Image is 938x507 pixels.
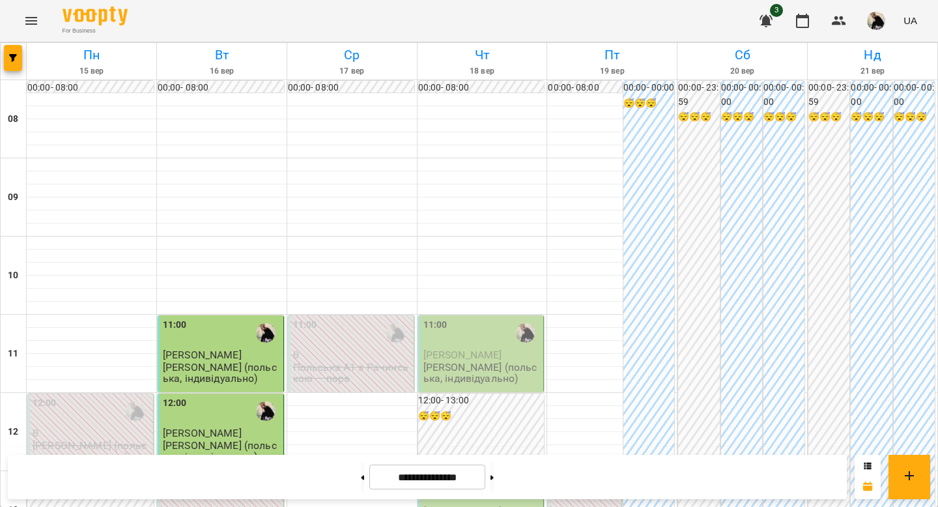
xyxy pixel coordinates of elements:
img: Софія Рачинська (п) [386,323,406,343]
h6: 17 вер [289,65,415,78]
h6: 00:00 - 08:00 [158,81,284,95]
img: Софія Рачинська (п) [516,323,535,343]
p: 0 [33,427,150,439]
h6: 00:00 - 00:00 [894,81,935,109]
h6: 00:00 - 00:00 [763,81,804,109]
h6: 😴😴😴 [623,96,674,111]
h6: 00:00 - 08:00 [27,81,154,95]
h6: Пт [549,45,675,65]
img: 0c6ed0329b7ca94bd5cec2515854a76a.JPG [867,12,885,30]
h6: 10 [8,268,18,283]
h6: 00:00 - 23:59 [678,81,719,109]
h6: Сб [679,45,805,65]
h6: Ср [289,45,415,65]
p: [PERSON_NAME] (польська, індивідуально) [423,362,541,384]
img: Софія Рачинська (п) [256,323,276,343]
h6: 15 вер [29,65,154,78]
h6: 19 вер [549,65,675,78]
h6: Пн [29,45,154,65]
label: 11:00 [423,318,448,332]
label: 11:00 [163,318,187,332]
h6: 11 [8,347,18,361]
p: [PERSON_NAME] (польська, індивідуально) [163,362,281,384]
img: Софія Рачинська (п) [256,401,276,421]
label: 12:00 [33,396,57,411]
h6: 00:00 - 00:00 [851,81,892,109]
h6: 00:00 - 08:00 [548,81,622,95]
h6: 09 [8,190,18,205]
p: 0 [293,349,411,360]
span: [PERSON_NAME] [163,349,242,361]
label: 11:00 [293,318,317,332]
img: Voopty Logo [63,7,128,25]
h6: 21 вер [810,65,935,78]
h6: 😴😴😴 [763,110,804,124]
p: [PERSON_NAME] (польська, індивідуально) [33,440,150,463]
h6: 12 [8,425,18,439]
h6: Вт [159,45,285,65]
h6: 😴😴😴 [808,110,849,124]
img: Софія Рачинська (п) [126,401,145,421]
h6: 😴😴😴 [894,110,935,124]
h6: Нд [810,45,935,65]
p: [PERSON_NAME] (польська, індивідуально) [163,440,281,463]
h6: 😴😴😴 [851,110,892,124]
h6: 20 вер [679,65,805,78]
h6: 00:00 - 00:00 [623,81,674,95]
h6: 16 вер [159,65,285,78]
h6: Чт [419,45,545,65]
span: UA [903,14,917,27]
h6: 08 [8,112,18,126]
button: UA [898,8,922,33]
h6: 00:00 - 08:00 [288,81,414,95]
h6: 😴😴😴 [678,110,719,124]
span: For Business [63,27,128,35]
h6: 00:00 - 00:00 [721,81,762,109]
span: [PERSON_NAME] [163,427,242,439]
h6: 12:00 - 13:00 [418,394,545,408]
span: [PERSON_NAME] [423,349,502,361]
h6: 00:00 - 23:59 [808,81,849,109]
p: Польська А1 з Рачинською — пара [293,362,411,384]
h6: 18 вер [419,65,545,78]
button: Menu [16,5,47,36]
h6: 😴😴😴 [418,409,545,424]
label: 12:00 [163,396,187,411]
h6: 😴😴😴 [721,110,762,124]
span: 3 [770,4,783,17]
h6: 00:00 - 08:00 [418,81,545,95]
